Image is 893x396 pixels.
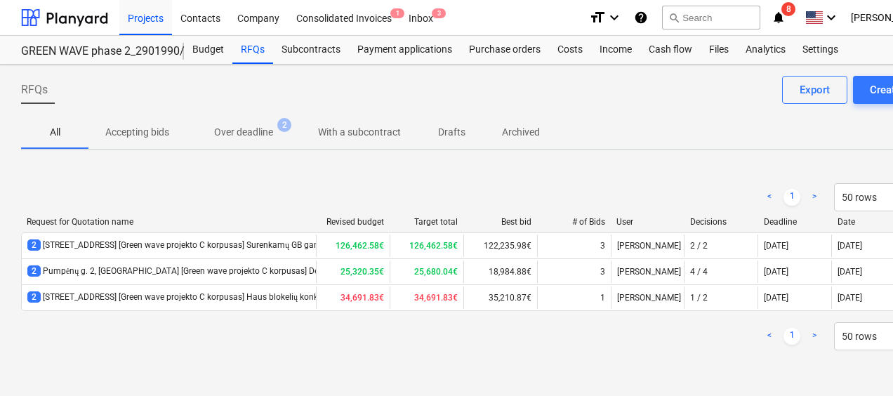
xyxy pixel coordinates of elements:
[214,125,273,140] p: Over deadline
[761,328,778,345] a: Previous page
[783,328,800,345] a: Page 1 is your current page
[543,217,605,227] div: # of Bids
[318,125,401,140] p: With a subcontract
[772,9,786,26] i: notifications
[806,328,823,345] a: Next page
[414,267,458,277] b: 25,680.04€
[600,267,605,277] div: 3
[435,125,468,140] p: Drafts
[690,217,753,227] div: Decisions
[600,293,605,303] div: 1
[27,265,435,277] div: Pumpėnų g. 2, [GEOGRAPHIC_DATA] [Green wave projekto C korpusas] Deformacinių jungčių tiekimas 2E
[502,125,540,140] p: Archived
[390,8,404,18] span: 1
[463,286,537,309] div: 35,210.87€
[616,217,679,227] div: User
[340,267,384,277] b: 25,320.35€
[782,76,847,104] button: Export
[764,217,826,227] div: Deadline
[463,260,537,283] div: 18,984.88€
[27,239,390,251] div: [STREET_ADDRESS] [Green wave projekto C korpusas] Surenkamų GB gaminių konkursas. 2E
[662,6,760,29] button: Search
[21,81,48,98] span: RFQs
[823,9,840,26] i: keyboard_arrow_down
[800,81,830,99] div: Export
[184,36,232,64] a: Budget
[340,293,384,303] b: 34,691.83€
[640,36,701,64] a: Cash flow
[21,44,167,59] div: GREEN WAVE phase 2_2901990/2901996/2901997
[761,189,778,206] a: Previous page
[27,239,41,251] span: 2
[277,118,291,132] span: 2
[781,2,795,16] span: 8
[611,235,684,257] div: [PERSON_NAME]
[764,293,788,303] div: [DATE]
[105,125,169,140] p: Accepting bids
[322,217,384,227] div: Revised budget
[806,189,823,206] a: Next page
[336,241,384,251] b: 126,462.58€
[783,189,800,206] a: Page 1 is your current page
[38,125,72,140] p: All
[461,36,549,64] a: Purchase orders
[463,235,537,257] div: 122,235.98€
[634,9,648,26] i: Knowledge base
[273,36,349,64] a: Subcontracts
[838,293,862,303] div: [DATE]
[414,293,458,303] b: 34,691.83€
[690,267,708,277] div: 4 / 4
[600,241,605,251] div: 3
[432,8,446,18] span: 3
[27,291,41,303] span: 2
[690,293,708,303] div: 1 / 2
[606,9,623,26] i: keyboard_arrow_down
[27,265,41,277] span: 2
[232,36,273,64] a: RFQs
[737,36,794,64] a: Analytics
[469,217,531,227] div: Best bid
[589,9,606,26] i: format_size
[409,241,458,251] b: 126,462.58€
[27,291,374,303] div: [STREET_ADDRESS] [Green wave projekto C korpusas] Haus blokelių konkursas 2 etapas
[549,36,591,64] a: Costs
[838,267,862,277] div: [DATE]
[395,217,458,227] div: Target total
[764,241,788,251] div: [DATE]
[27,217,310,227] div: Request for Quotation name
[611,286,684,309] div: [PERSON_NAME]
[611,260,684,283] div: [PERSON_NAME]
[823,329,893,396] iframe: Chat Widget
[838,241,862,251] div: [DATE]
[668,12,680,23] span: search
[591,36,640,64] a: Income
[794,36,847,64] a: Settings
[764,267,788,277] div: [DATE]
[690,241,708,251] div: 2 / 2
[349,36,461,64] a: Payment applications
[701,36,737,64] a: Files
